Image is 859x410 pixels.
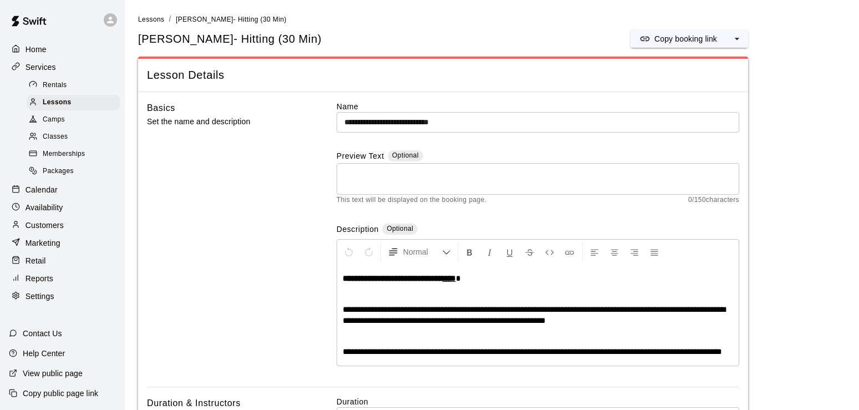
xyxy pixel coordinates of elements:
[176,16,287,23] span: [PERSON_NAME]- Hitting (30 Min)
[460,242,479,262] button: Format Bold
[23,348,65,359] p: Help Center
[26,202,63,213] p: Availability
[9,217,116,234] a: Customers
[500,242,519,262] button: Format Underline
[387,225,413,232] span: Optional
[9,199,116,216] a: Availability
[43,131,68,143] span: Classes
[43,166,74,177] span: Packages
[27,129,120,145] div: Classes
[520,242,539,262] button: Format Strikethrough
[138,32,322,47] h5: [PERSON_NAME]- Hitting (30 Min)
[138,13,846,26] nav: breadcrumb
[359,242,378,262] button: Redo
[26,273,53,284] p: Reports
[540,242,559,262] button: Insert Code
[27,164,120,179] div: Packages
[26,44,47,55] p: Home
[26,220,64,231] p: Customers
[27,112,120,128] div: Camps
[43,114,65,125] span: Camps
[631,30,748,48] div: split button
[27,146,120,162] div: Memberships
[9,235,116,251] a: Marketing
[560,242,579,262] button: Insert Link
[688,195,739,206] span: 0 / 150 characters
[392,151,419,159] span: Optional
[26,255,46,266] p: Retail
[337,195,487,206] span: This text will be displayed on the booking page.
[9,181,116,198] a: Calendar
[403,246,442,257] span: Normal
[605,242,624,262] button: Center Align
[23,328,62,339] p: Contact Us
[9,59,116,75] a: Services
[138,14,165,23] a: Lessons
[43,97,72,108] span: Lessons
[138,16,165,23] span: Lessons
[383,242,455,262] button: Formatting Options
[27,112,125,129] a: Camps
[23,368,83,379] p: View public page
[27,77,125,94] a: Rentals
[26,184,58,195] p: Calendar
[43,80,67,91] span: Rentals
[43,149,85,160] span: Memberships
[26,291,54,302] p: Settings
[585,242,604,262] button: Left Align
[26,62,56,73] p: Services
[147,68,739,83] span: Lesson Details
[726,30,748,48] button: select merge strategy
[337,101,739,112] label: Name
[645,242,664,262] button: Justify Align
[631,30,726,48] button: Copy booking link
[339,242,358,262] button: Undo
[147,101,175,115] h6: Basics
[27,95,120,110] div: Lessons
[9,41,116,58] a: Home
[27,94,125,111] a: Lessons
[27,78,120,93] div: Rentals
[26,237,60,249] p: Marketing
[169,13,171,25] li: /
[27,129,125,146] a: Classes
[480,242,499,262] button: Format Italics
[9,270,116,287] a: Reports
[27,163,125,180] a: Packages
[337,224,379,236] label: Description
[9,252,116,269] a: Retail
[625,242,644,262] button: Right Align
[9,288,116,305] a: Settings
[23,388,98,399] p: Copy public page link
[654,33,717,44] p: Copy booking link
[337,396,739,407] label: Duration
[27,146,125,163] a: Memberships
[337,150,384,163] label: Preview Text
[147,115,301,129] p: Set the name and description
